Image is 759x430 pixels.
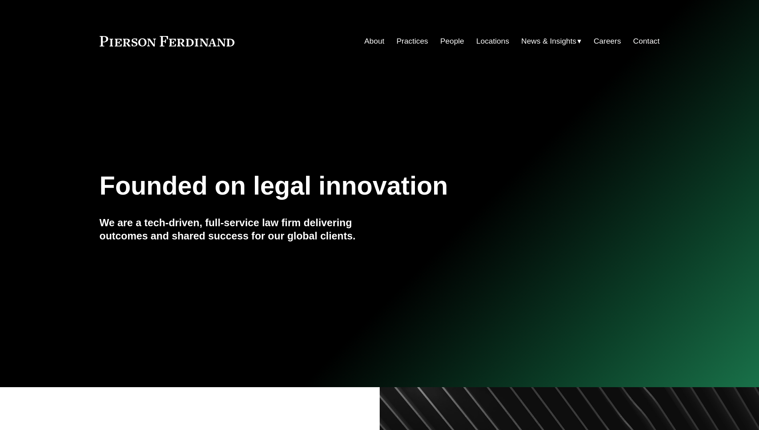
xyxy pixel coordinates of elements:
h1: Founded on legal innovation [100,171,567,201]
a: Contact [633,34,659,49]
a: Locations [476,34,509,49]
a: folder dropdown [521,34,582,49]
h4: We are a tech-driven, full-service law firm delivering outcomes and shared success for our global... [100,216,380,242]
a: Careers [594,34,621,49]
span: News & Insights [521,34,577,48]
a: About [364,34,385,49]
a: Practices [397,34,428,49]
a: People [440,34,464,49]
